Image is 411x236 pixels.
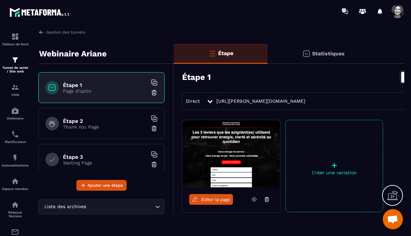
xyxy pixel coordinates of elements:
[2,102,29,125] a: automationsautomationsWebinaire
[151,125,158,132] img: trash
[2,93,29,97] p: CRM
[63,82,147,88] h6: Étape 1
[43,203,88,210] span: Liste des archives
[63,154,147,160] h6: Étape 3
[216,98,305,104] a: [URL][PERSON_NAME][DOMAIN_NAME]
[182,73,211,82] h3: Étape 1
[88,182,123,189] span: Ajouter une étape
[186,98,200,104] span: Direct
[11,177,19,185] img: automations
[151,161,158,168] img: trash
[63,118,147,124] h6: Étape 2
[63,160,147,166] p: Waiting Page
[76,180,127,191] button: Ajouter une étape
[11,56,19,64] img: formation
[2,196,29,223] a: social-networksocial-networkRéseaux Sociaux
[2,78,29,102] a: formationformationCRM
[11,228,19,236] img: email
[11,154,19,162] img: automations
[63,88,147,94] p: Page d'optin
[2,66,29,73] p: Tunnel de vente / Site web
[38,29,85,35] a: Gestion des tunnels
[2,140,29,144] p: Planificateur
[63,124,147,130] p: Thank You Page
[218,50,233,56] p: Étape
[2,187,29,191] p: Espace membre
[312,50,345,57] p: Statistiques
[11,107,19,115] img: automations
[2,125,29,149] a: schedulerschedulerPlanificateur
[38,199,165,215] div: Search for option
[11,83,19,91] img: formation
[151,89,158,96] img: trash
[11,201,19,209] img: social-network
[2,51,29,78] a: formationformationTunnel de vente / Site web
[11,33,19,41] img: formation
[182,120,280,187] img: image
[286,170,383,175] p: Créer une variation
[39,47,107,60] p: Webinaire Ariane
[2,172,29,196] a: automationsautomationsEspace membre
[2,42,29,46] p: Tableau de bord
[11,130,19,138] img: scheduler
[201,197,230,202] span: Éditer la page
[383,209,403,229] a: Ouvrir le chat
[189,194,233,205] a: Éditer la page
[2,163,29,167] p: Automatisations
[9,6,70,18] img: logo
[2,28,29,51] a: formationformationTableau de bord
[302,50,310,58] img: stats.20deebd0.svg
[38,29,44,35] img: arrow
[2,116,29,120] p: Webinaire
[208,49,216,57] img: bars-o.4a397970.svg
[2,210,29,218] p: Réseaux Sociaux
[286,160,383,170] p: +
[88,203,153,210] input: Search for option
[2,149,29,172] a: automationsautomationsAutomatisations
